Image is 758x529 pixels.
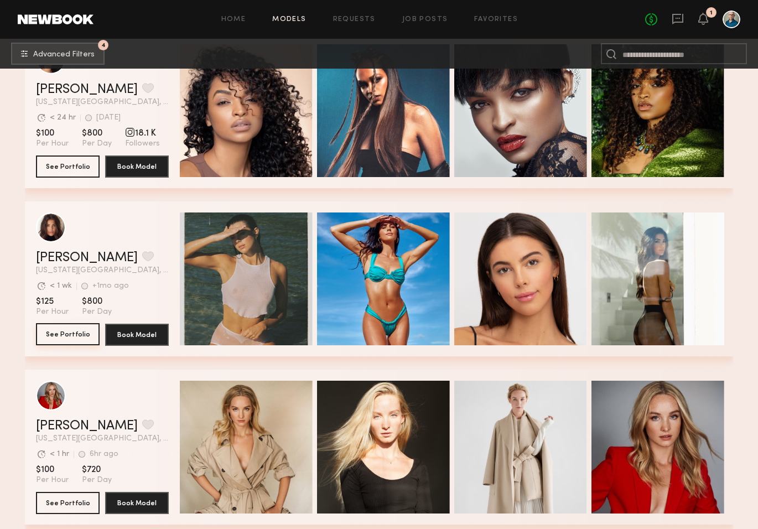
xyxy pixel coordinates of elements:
span: $800 [82,296,112,307]
span: 4 [101,43,106,48]
span: Advanced Filters [33,51,95,59]
div: < 1 wk [50,282,72,290]
span: $800 [82,128,112,139]
span: $100 [36,464,69,475]
div: 1 [710,10,713,16]
span: Followers [125,139,160,149]
span: $720 [82,464,112,475]
span: Per Day [82,307,112,317]
span: Per Hour [36,475,69,485]
div: +1mo ago [92,282,129,290]
button: 4Advanced Filters [11,43,105,65]
a: Requests [333,16,376,23]
span: 18.1 K [125,128,160,139]
a: Favorites [474,16,518,23]
button: Book Model [105,155,169,178]
div: 6hr ago [90,450,118,458]
span: $125 [36,296,69,307]
button: See Portfolio [36,492,100,514]
button: Book Model [105,492,169,514]
div: < 24 hr [50,114,76,122]
span: Per Hour [36,307,69,317]
span: Per Day [82,139,112,149]
span: [US_STATE][GEOGRAPHIC_DATA], [GEOGRAPHIC_DATA] [36,435,169,443]
span: [US_STATE][GEOGRAPHIC_DATA], [GEOGRAPHIC_DATA] [36,267,169,274]
div: [DATE] [96,114,121,122]
a: Models [272,16,306,23]
span: Per Hour [36,139,69,149]
a: Job Posts [402,16,448,23]
button: See Portfolio [36,155,100,178]
span: Per Day [82,475,112,485]
a: [PERSON_NAME] [36,419,138,433]
a: [PERSON_NAME] [36,251,138,264]
button: See Portfolio [36,323,100,345]
span: [US_STATE][GEOGRAPHIC_DATA], [GEOGRAPHIC_DATA] [36,98,169,106]
span: $100 [36,128,69,139]
a: [PERSON_NAME] [36,83,138,96]
a: Home [221,16,246,23]
button: Book Model [105,324,169,346]
a: See Portfolio [36,324,100,346]
div: < 1 hr [50,450,69,458]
